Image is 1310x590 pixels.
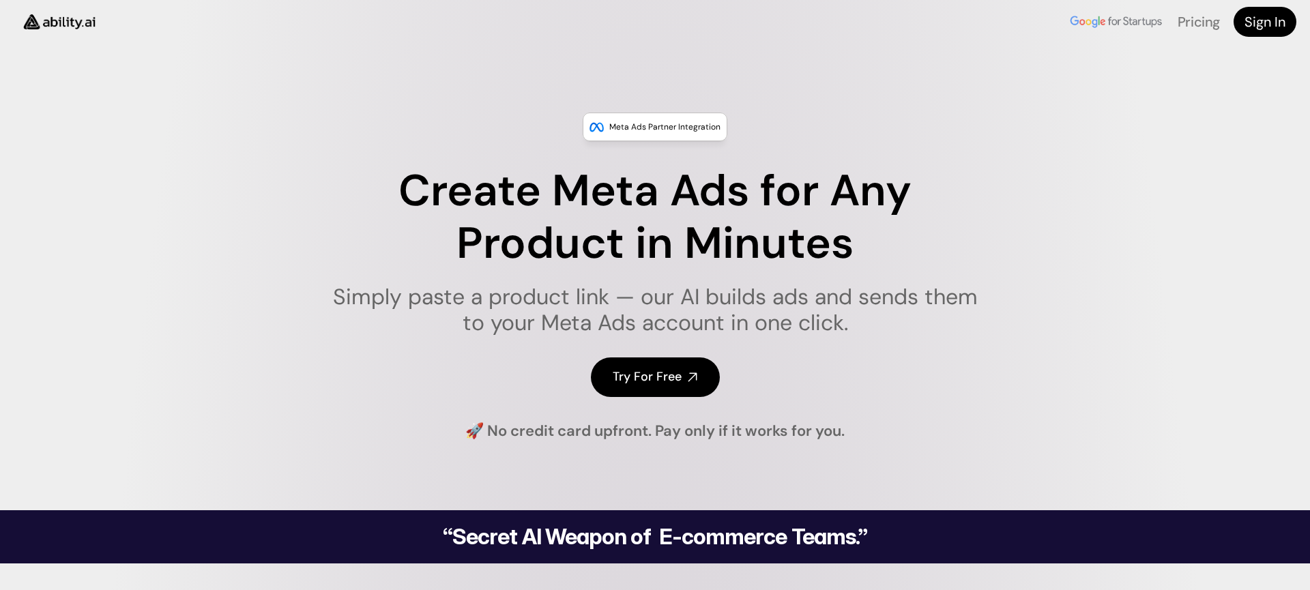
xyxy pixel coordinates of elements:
a: Try For Free [591,357,720,396]
h4: Try For Free [613,368,682,385]
h1: Simply paste a product link — our AI builds ads and sends them to your Meta Ads account in one cl... [324,284,987,336]
h2: “Secret AI Weapon of E-commerce Teams.” [408,526,902,548]
a: Pricing [1178,13,1220,31]
p: Meta Ads Partner Integration [609,120,720,134]
a: Sign In [1234,7,1296,37]
h4: 🚀 No credit card upfront. Pay only if it works for you. [465,421,845,442]
h4: Sign In [1244,12,1285,31]
h1: Create Meta Ads for Any Product in Minutes [324,165,987,270]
